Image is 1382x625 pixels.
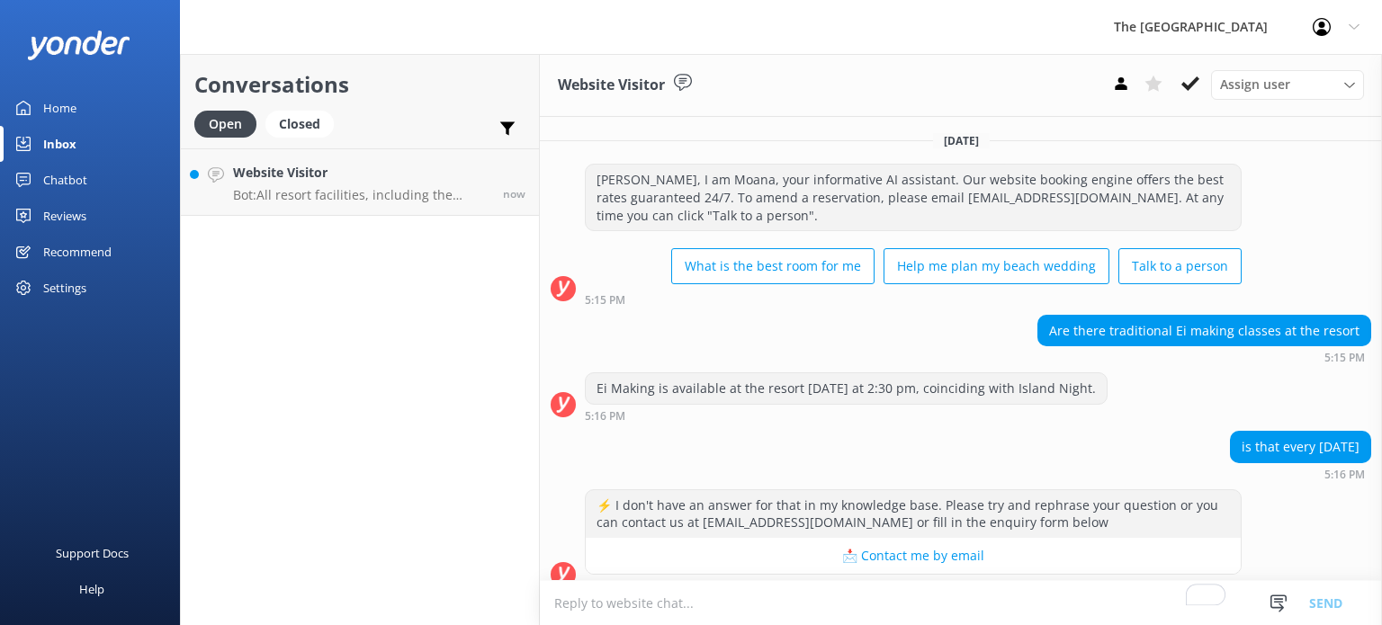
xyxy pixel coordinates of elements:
div: [PERSON_NAME], I am Moana, your informative AI assistant. Our website booking engine offers the b... [586,165,1241,230]
button: What is the best room for me [671,248,875,284]
strong: 5:16 PM [585,411,625,422]
div: is that every [DATE] [1231,432,1370,462]
div: Sep 05 2025 11:16pm (UTC -10:00) Pacific/Honolulu [585,579,1242,592]
textarea: To enrich screen reader interactions, please activate Accessibility in Grammarly extension settings [540,581,1382,625]
button: 📩 Contact me by email [586,538,1241,574]
h3: Website Visitor [558,74,665,97]
div: Inbox [43,126,76,162]
div: Sep 05 2025 11:15pm (UTC -10:00) Pacific/Honolulu [585,293,1242,306]
div: Support Docs [56,535,129,571]
div: Sep 05 2025 11:16pm (UTC -10:00) Pacific/Honolulu [1230,468,1371,480]
div: Sep 05 2025 11:15pm (UTC -10:00) Pacific/Honolulu [1037,351,1371,363]
div: Reviews [43,198,86,234]
a: Open [194,113,265,133]
a: Closed [265,113,343,133]
p: Bot: All resort facilities, including the [GEOGRAPHIC_DATA], are reserved exclusively for in-hous... [233,187,489,203]
div: Chatbot [43,162,87,198]
div: ⚡ I don't have an answer for that in my knowledge base. Please try and rephrase your question or ... [586,490,1241,538]
div: Ei Making is available at the resort [DATE] at 2:30 pm, coinciding with Island Night. [586,373,1107,404]
div: Are there traditional Ei making classes at the resort [1038,316,1370,346]
img: yonder-white-logo.png [27,31,130,60]
button: Help me plan my beach wedding [884,248,1109,284]
div: Sep 05 2025 11:16pm (UTC -10:00) Pacific/Honolulu [585,409,1108,422]
div: Recommend [43,234,112,270]
strong: 5:16 PM [1324,469,1365,480]
div: Closed [265,111,334,138]
div: Open [194,111,256,138]
strong: 5:15 PM [585,295,625,306]
h4: Website Visitor [233,163,489,183]
span: Sep 05 2025 11:58pm (UTC -10:00) Pacific/Honolulu [503,186,525,201]
button: Talk to a person [1118,248,1242,284]
span: Assign user [1220,75,1290,94]
div: Help [79,571,104,607]
a: Website VisitorBot:All resort facilities, including the [GEOGRAPHIC_DATA], are reserved exclusive... [181,148,539,216]
span: [DATE] [933,133,990,148]
div: Home [43,90,76,126]
div: Settings [43,270,86,306]
div: Assign User [1211,70,1364,99]
h2: Conversations [194,67,525,102]
strong: 5:15 PM [1324,353,1365,363]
